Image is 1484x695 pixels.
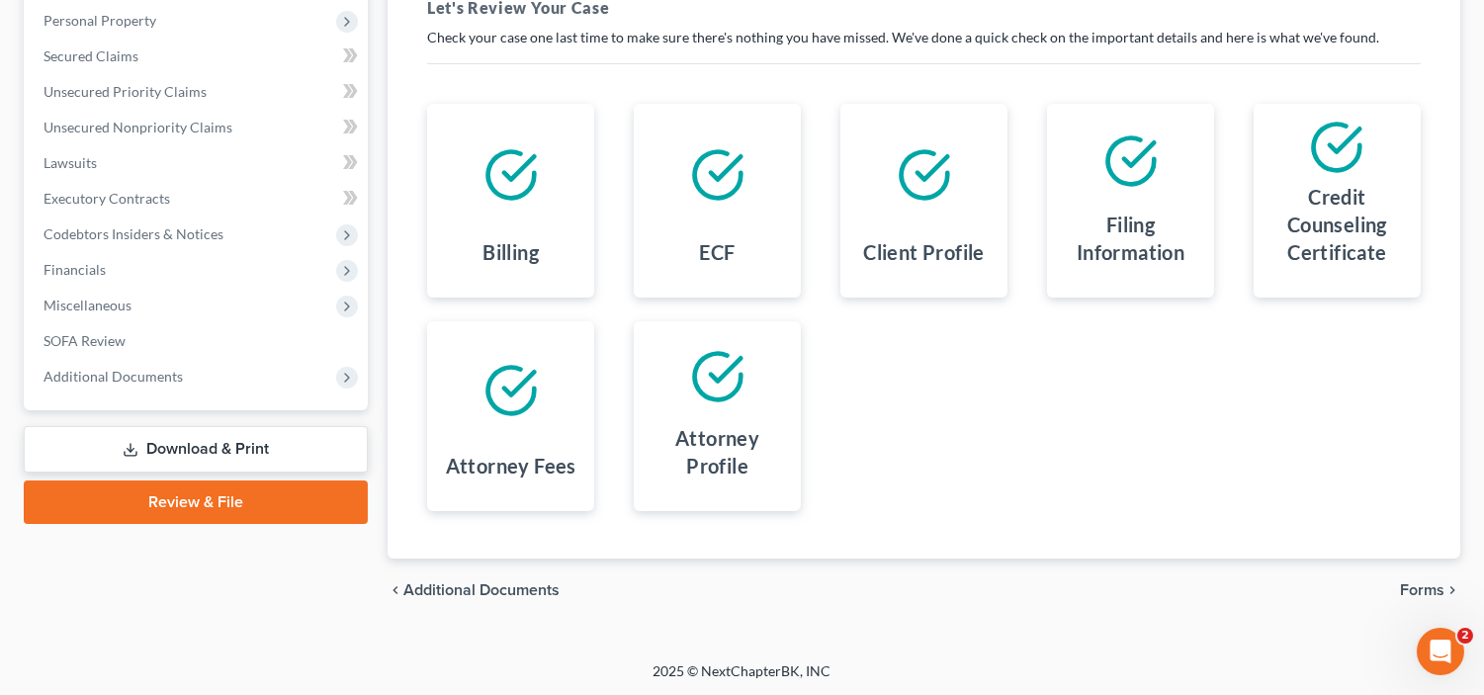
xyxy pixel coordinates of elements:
i: chevron_right [1444,582,1460,598]
i: chevron_left [388,582,403,598]
a: chevron_left Additional Documents [388,582,560,598]
button: Forms chevron_right [1400,582,1460,598]
h4: Billing [482,238,539,266]
a: SOFA Review [28,323,368,359]
iframe: Intercom live chat [1417,628,1464,675]
a: Unsecured Nonpriority Claims [28,110,368,145]
a: Download & Print [24,426,368,473]
h4: Attorney Profile [650,424,785,479]
span: Unsecured Nonpriority Claims [44,119,232,135]
span: Forms [1400,582,1444,598]
span: SOFA Review [44,332,126,349]
a: Review & File [24,480,368,524]
h4: Credit Counseling Certificate [1269,183,1405,266]
h4: Client Profile [863,238,985,266]
h4: Attorney Fees [446,452,576,479]
span: Lawsuits [44,154,97,171]
span: Secured Claims [44,47,138,64]
a: Secured Claims [28,39,368,74]
a: Lawsuits [28,145,368,181]
span: Additional Documents [44,368,183,385]
h4: Filing Information [1063,211,1198,266]
span: Personal Property [44,12,156,29]
span: Miscellaneous [44,297,131,313]
span: Additional Documents [403,582,560,598]
span: 2 [1457,628,1473,644]
span: Unsecured Priority Claims [44,83,207,100]
a: Executory Contracts [28,181,368,217]
a: Unsecured Priority Claims [28,74,368,110]
h4: ECF [700,238,736,266]
p: Check your case one last time to make sure there's nothing you have missed. We've done a quick ch... [427,28,1421,47]
span: Executory Contracts [44,190,170,207]
span: Codebtors Insiders & Notices [44,225,223,242]
span: Financials [44,261,106,278]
